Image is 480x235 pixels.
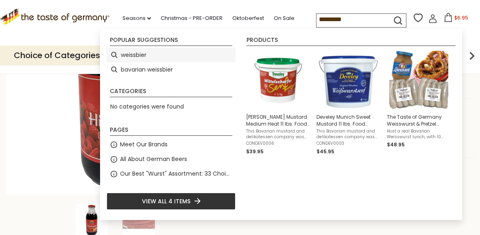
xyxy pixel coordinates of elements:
[316,113,380,127] span: Develey Munich Sweet Mustard 11 lbs. Food Service
[107,48,236,62] li: weissbier
[316,51,380,156] a: Develey Munich Sweet Mustard 11 lbs. Food ServiceThis Bavarian mustard and delikatessen company w...
[107,193,236,210] li: View all 4 items
[246,51,310,156] a: [PERSON_NAME] Mustard Medium Heat 11 lbs. Food ServiceThis Bavarian mustard and delikatessen comp...
[161,14,223,23] a: Christmas - PRE-ORDER
[110,127,232,136] li: Pages
[387,128,451,140] span: Host a real Bavarian Weisswurst lunch, with 10 Bavarian-style Weisswurst, 10 (or 5 large) Bavaria...
[107,167,236,181] li: Our Best "Wurst" Assortment: 33 Choices For The Grillabend
[316,148,334,155] span: $45.95
[387,141,405,148] span: $48.95
[316,128,380,140] span: This Bavarian mustard and delikatessen company was founded in [DATE] in the heart of [GEOGRAPHIC_...
[107,137,236,152] li: Meet Our Brands
[387,51,451,156] a: The Taste of Germany Weisswurst & Pretzel CollectionHost a real Bavarian Weisswurst lunch, with 1...
[246,141,310,146] span: CONDEV0006
[274,14,295,23] a: On Sale
[384,48,454,159] li: The Taste of Germany Weisswurst & Pretzel Collection
[246,128,310,140] span: This Bavarian mustard and delikatessen company was founded in [DATE] in the heart of [GEOGRAPHIC_...
[454,14,468,21] span: $6.95
[120,140,168,149] a: Meet Our Brands
[107,152,236,167] li: All About German Beers
[100,29,462,220] div: Instant Search Results
[316,141,380,146] span: CONDEV0003
[110,102,184,111] span: No categories were found
[246,148,264,155] span: $39.95
[313,48,384,159] li: Develey Munich Sweet Mustard 11 lbs. Food Service
[439,13,473,25] button: $6.95
[107,62,236,77] li: bavarian weissbier
[142,197,190,206] span: View all 4 items
[122,14,151,23] a: Seasons
[387,113,451,127] span: The Taste of Germany Weisswurst & Pretzel Collection
[246,113,310,127] span: [PERSON_NAME] Mustard Medium Heat 11 lbs. Food Service
[110,88,232,97] li: Categories
[120,154,187,164] a: All About German Beers
[464,48,480,64] img: next arrow
[120,169,232,178] a: Our Best "Wurst" Assortment: 33 Choices For The Grillabend
[232,14,264,23] a: Oktoberfest
[247,37,456,46] li: Products
[110,37,232,46] li: Popular suggestions
[243,48,313,159] li: Develey Duesseldorf Mustard Medium Heat 11 lbs. Food Service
